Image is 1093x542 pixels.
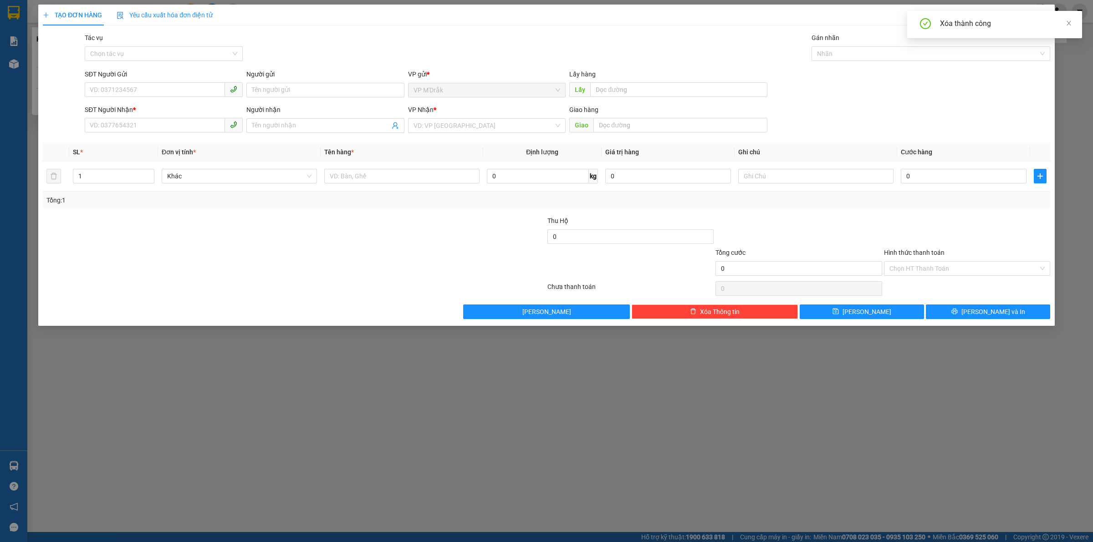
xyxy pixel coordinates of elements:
[715,249,746,256] span: Tổng cước
[230,121,237,128] span: phone
[117,12,124,19] img: icon
[569,82,590,97] span: Lấy
[162,148,196,156] span: Đơn vị tính
[812,34,839,41] label: Gán nhãn
[1029,5,1055,30] button: Close
[735,143,897,161] th: Ghi chú
[569,118,593,132] span: Giao
[926,304,1050,319] button: printer[PERSON_NAME] và In
[632,304,798,319] button: deleteXóa Thông tin
[1034,172,1046,180] span: plus
[167,169,312,183] span: Khác
[1034,169,1047,183] button: plus
[85,34,103,41] label: Tác vụ
[569,71,596,78] span: Lấy hàng
[392,122,399,129] span: user-add
[940,18,1071,29] div: Xóa thành công
[738,169,894,183] input: Ghi Chú
[408,69,566,79] div: VP gửi
[414,83,561,97] span: VP M'Drắk
[605,148,639,156] span: Giá trị hàng
[920,18,931,31] span: check-circle
[46,169,61,183] button: delete
[605,169,731,183] input: 0
[833,308,839,315] span: save
[690,308,696,315] span: delete
[117,11,213,19] span: Yêu cầu xuất hóa đơn điện tử
[700,307,740,317] span: Xóa Thông tin
[569,106,598,113] span: Giao hàng
[526,148,558,156] span: Định lượng
[547,217,568,224] span: Thu Hộ
[593,118,767,132] input: Dọc đường
[843,307,891,317] span: [PERSON_NAME]
[589,169,598,183] span: kg
[522,307,571,317] span: [PERSON_NAME]
[46,195,422,205] div: Tổng: 1
[324,148,354,156] span: Tên hàng
[43,11,102,19] span: TẠO ĐƠN HÀNG
[324,169,480,183] input: VD: Bàn, Ghế
[463,304,629,319] button: [PERSON_NAME]
[546,282,715,298] div: Chưa thanh toán
[85,105,243,115] div: SĐT Người Nhận
[951,308,958,315] span: printer
[590,82,767,97] input: Dọc đường
[901,148,932,156] span: Cước hàng
[246,69,404,79] div: Người gửi
[246,105,404,115] div: Người nhận
[961,307,1025,317] span: [PERSON_NAME] và In
[230,86,237,93] span: phone
[43,12,49,18] span: plus
[884,249,945,256] label: Hình thức thanh toán
[408,106,434,113] span: VP Nhận
[73,148,80,156] span: SL
[800,304,924,319] button: save[PERSON_NAME]
[85,69,243,79] div: SĐT Người Gửi
[1066,20,1072,26] span: close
